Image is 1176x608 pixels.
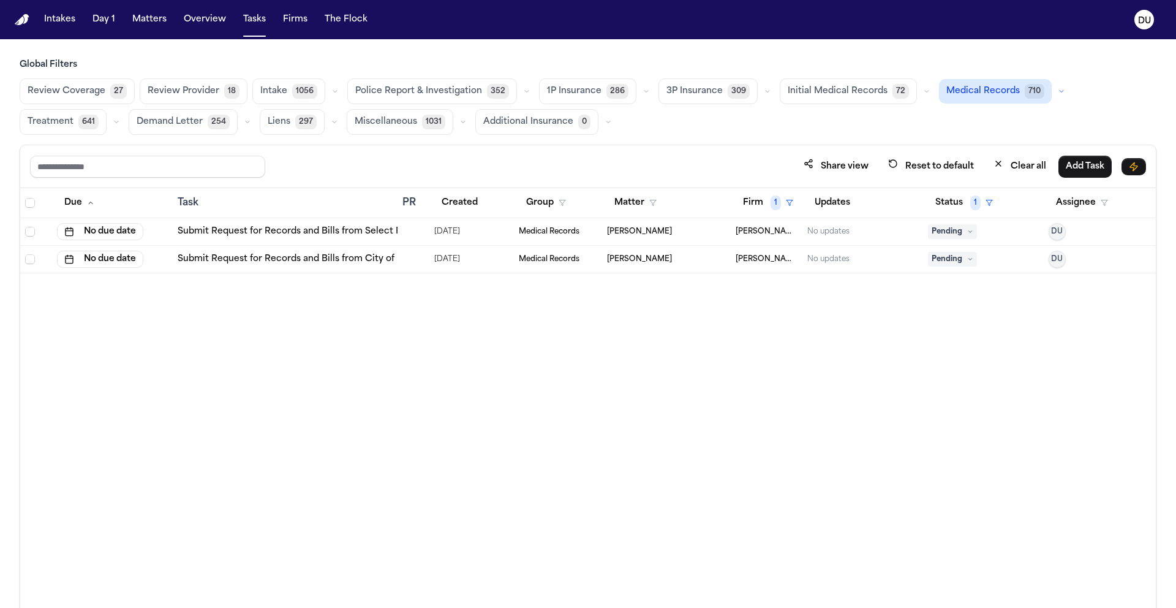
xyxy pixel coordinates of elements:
[28,116,73,128] span: Treatment
[434,251,460,268] span: 9/18/2025, 6:10:53 PM
[1049,251,1066,268] button: DU
[434,223,460,240] span: 9/18/2025, 6:10:54 PM
[355,85,482,97] span: Police Report & Investigation
[57,223,143,240] button: No due date
[347,78,517,104] button: Police Report & Investigation352
[57,192,102,214] button: Due
[547,85,601,97] span: 1P Insurance
[137,116,203,128] span: Demand Letter
[607,254,672,264] span: Daniel Santana
[20,59,1156,71] h3: Global Filters
[25,227,35,237] span: Select row
[771,196,781,210] span: 1
[39,9,80,31] button: Intakes
[970,196,981,210] span: 1
[25,198,35,208] span: Select all
[148,85,219,97] span: Review Provider
[179,9,231,31] button: Overview
[78,115,99,129] span: 641
[88,9,120,31] button: Day 1
[422,115,445,129] span: 1031
[224,84,239,99] span: 18
[807,227,850,237] div: No updates
[728,84,750,99] span: 309
[939,79,1052,104] button: Medical Records710
[129,109,238,135] button: Demand Letter254
[252,78,325,104] button: Intake1056
[928,192,1000,214] button: Status1
[320,9,372,31] button: The Flock
[607,192,664,214] button: Matter
[20,78,135,104] button: Review Coverage27
[736,192,801,214] button: Firm1
[1058,156,1112,178] button: Add Task
[519,227,579,237] span: Medical Records
[928,224,977,239] span: Pending
[1049,192,1115,214] button: Assignee
[260,85,287,97] span: Intake
[780,78,917,104] button: Initial Medical Records72
[881,155,981,178] button: Reset to default
[402,196,424,210] div: PR
[15,14,29,26] a: Home
[260,109,325,135] button: Liens297
[434,192,485,214] button: Created
[519,254,579,264] span: Medical Records
[15,14,29,26] img: Finch Logo
[208,115,230,129] span: 254
[1121,158,1146,175] button: Immediate Task
[606,84,628,99] span: 286
[25,254,35,264] span: Select row
[127,9,171,31] button: Matters
[1049,223,1066,240] button: DU
[355,116,417,128] span: Miscellaneous
[1051,254,1063,264] span: DU
[57,251,143,268] button: No due date
[292,84,317,99] span: 1056
[483,116,573,128] span: Additional Insurance
[892,84,909,99] span: 72
[736,254,798,264] span: Morgan Law Group
[519,192,573,214] button: Group
[946,85,1020,97] span: Medical Records
[278,9,312,31] button: Firms
[110,84,127,99] span: 27
[1025,84,1044,99] span: 710
[1051,227,1063,237] span: DU
[539,78,636,104] button: 1P Insurance286
[475,109,598,135] button: Additional Insurance0
[140,78,247,104] button: Review Provider18
[295,115,317,129] span: 297
[807,254,850,264] div: No updates
[796,155,876,178] button: Share view
[928,252,977,267] span: Pending
[788,85,888,97] span: Initial Medical Records
[347,109,453,135] button: Miscellaneous1031
[268,116,290,128] span: Liens
[607,227,672,237] span: Daniel Santana
[487,84,509,99] span: 352
[1138,17,1151,25] text: DU
[736,227,798,237] span: Morgan Law Group
[178,196,393,210] div: Task
[986,155,1053,178] button: Clear all
[666,85,723,97] span: 3P Insurance
[658,78,758,104] button: 3P Insurance309
[807,192,858,214] button: Updates
[178,226,679,238] a: Submit Request for Records and Bills from Select Physical Therapy – [GEOGRAPHIC_DATA] ([GEOGRAPHI...
[28,85,105,97] span: Review Coverage
[20,109,107,135] button: Treatment641
[238,9,271,31] button: Tasks
[178,253,508,265] a: Submit Request for Records and Bills from City of Miami Fire-Rescue (EMS)
[578,115,590,129] span: 0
